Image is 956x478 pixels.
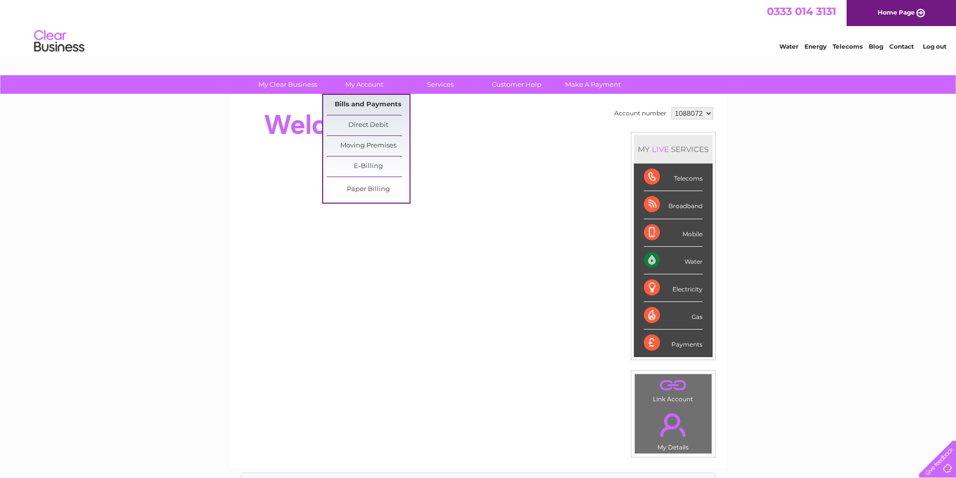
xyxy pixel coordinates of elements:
[889,43,914,50] a: Contact
[323,75,405,94] a: My Account
[637,407,709,442] a: .
[634,374,712,405] td: Link Account
[650,144,671,154] div: LIVE
[779,43,798,50] a: Water
[634,405,712,454] td: My Details
[634,135,713,164] div: MY SERVICES
[644,164,703,191] div: Telecoms
[475,75,558,94] a: Customer Help
[327,156,409,177] a: E-Billing
[327,95,409,115] a: Bills and Payments
[644,191,703,219] div: Broadband
[637,377,709,394] a: .
[399,75,482,94] a: Services
[923,43,946,50] a: Log out
[833,43,863,50] a: Telecoms
[767,5,836,18] a: 0333 014 3131
[644,219,703,247] div: Mobile
[552,75,634,94] a: Make A Payment
[644,247,703,274] div: Water
[612,105,669,122] td: Account number
[327,180,409,200] a: Paper Billing
[246,75,329,94] a: My Clear Business
[241,6,716,49] div: Clear Business is a trading name of Verastar Limited (registered in [GEOGRAPHIC_DATA] No. 3667643...
[644,274,703,302] div: Electricity
[804,43,827,50] a: Energy
[327,115,409,135] a: Direct Debit
[644,330,703,357] div: Payments
[327,136,409,156] a: Moving Premises
[34,26,85,57] img: logo.png
[644,302,703,330] div: Gas
[869,43,883,50] a: Blog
